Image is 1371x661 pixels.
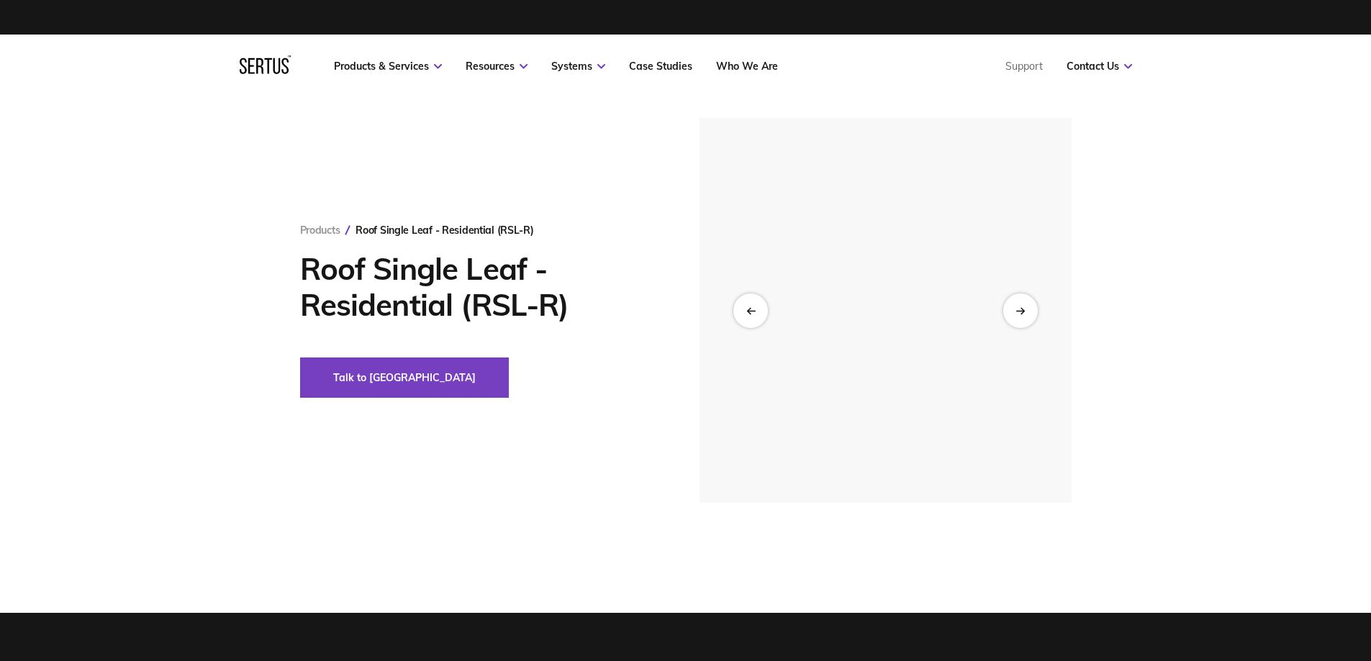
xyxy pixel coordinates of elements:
a: Contact Us [1067,60,1132,73]
a: Resources [466,60,528,73]
a: Products [300,224,340,237]
button: Talk to [GEOGRAPHIC_DATA] [300,357,509,398]
a: Support [1005,60,1043,73]
a: Products & Services [334,60,442,73]
a: Case Studies [629,60,692,73]
a: Systems [551,60,605,73]
h1: Roof Single Leaf - Residential (RSL-R) [300,251,656,323]
a: Who We Are [716,60,778,73]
